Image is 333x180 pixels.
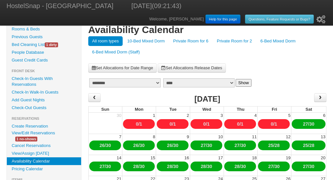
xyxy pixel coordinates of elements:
a: 1 no-shows [10,135,42,142]
th: Thu [224,106,257,113]
a: 25 [268,143,274,148]
div: 4 [254,113,257,118]
div: 5 [288,113,291,118]
a: 28 [133,164,139,169]
a: 0 [136,121,138,127]
div: 18 [252,155,257,161]
a: 30 [106,143,111,148]
div: / [292,162,326,171]
a: Questions, Feature Requests or Bugs? [245,15,314,24]
li: Front Desk [7,67,81,75]
div: 6 [323,113,326,118]
h1: Availability Calendar [88,24,327,36]
a: 28 [235,164,240,169]
a: View/Assign [DATE] [7,150,81,157]
a: Check-In Guests With Reservations [7,75,81,88]
div: Welcome, [PERSON_NAME] [149,13,327,26]
div: 30 [116,113,122,118]
a: 30 [173,164,179,169]
a: All room types [88,36,123,46]
span: › [318,93,323,102]
div: 7 [118,134,122,140]
div: / [191,162,222,171]
a: View/Edit Reservations [7,129,60,136]
a: 0 [237,121,240,127]
a: Pricing Calendar [7,165,81,173]
a: 1 [207,121,210,127]
div: 3 [220,113,224,118]
th: Fri [257,106,291,113]
a: Add Guest Nights [7,96,81,104]
button: Show [236,79,252,87]
a: Cancel Reservations [7,142,81,150]
div: 16 [184,155,190,161]
div: / [258,162,290,171]
a: 28 [167,164,172,169]
div: 9 [186,134,190,140]
a: Bed Cleaning List1 dirty [7,41,81,49]
a: 30 [173,143,179,148]
a: 30 [207,164,212,169]
a: 27 [100,164,105,169]
a: 1 [275,121,277,127]
a: 0 [169,121,172,127]
a: 27 [201,143,206,148]
div: 1 [152,113,156,118]
span: 1 no-shows [15,137,37,141]
div: / [258,119,290,129]
h2: [DATE] [194,93,220,105]
a: 30 [309,121,314,127]
div: / [89,141,121,150]
div: / [224,119,256,129]
a: 6-Bed Mixed Dorm [256,36,299,46]
span: 1 dirty [45,42,58,47]
div: 12 [285,134,291,140]
a: 26 [167,143,172,148]
div: / [292,141,326,150]
a: 27 [303,164,308,169]
a: Help for this page [205,15,240,24]
div: 17 [217,155,223,161]
a: Create Reservation [7,122,81,130]
a: 26 [100,143,105,148]
div: / [292,119,326,129]
a: 1 [173,121,176,127]
a: 28 [201,164,206,169]
div: / [123,141,155,150]
div: 15 [150,155,156,161]
th: Wed [190,106,224,113]
div: / [157,162,189,171]
a: People Database [7,49,81,56]
div: 8 [152,134,156,140]
a: Availability Calendar [7,157,81,165]
a: 0 [271,121,273,127]
div: 20 [320,155,326,161]
div: 19 [285,155,291,161]
th: Tue [156,106,190,113]
a: 30 [241,143,246,148]
div: / [191,119,222,129]
a: 1 [140,121,142,127]
th: Sat [291,106,327,113]
div: 14 [116,155,122,161]
a: Check-In Walk-In Guests [7,88,81,96]
a: Set Allocations for Date Range [88,63,157,73]
div: / [157,119,189,129]
a: 30 [106,164,111,169]
th: Sun [88,106,122,113]
a: Guest Credit Cards [7,56,81,64]
a: 30 [309,164,314,169]
div: / [224,162,256,171]
a: 28 [275,143,280,148]
a: 30 [241,164,246,169]
div: 13 [320,134,326,140]
a: 27 [268,164,274,169]
a: Rooms & Beds [7,25,81,33]
span: ‹ [92,93,97,102]
a: 27 [303,121,308,127]
a: 25 [303,143,308,148]
a: 6-Bed Mixed Dorm (Staff) [88,47,144,57]
a: 30 [140,164,145,169]
a: Private Room for 6 [169,36,212,46]
div: / [157,141,189,150]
